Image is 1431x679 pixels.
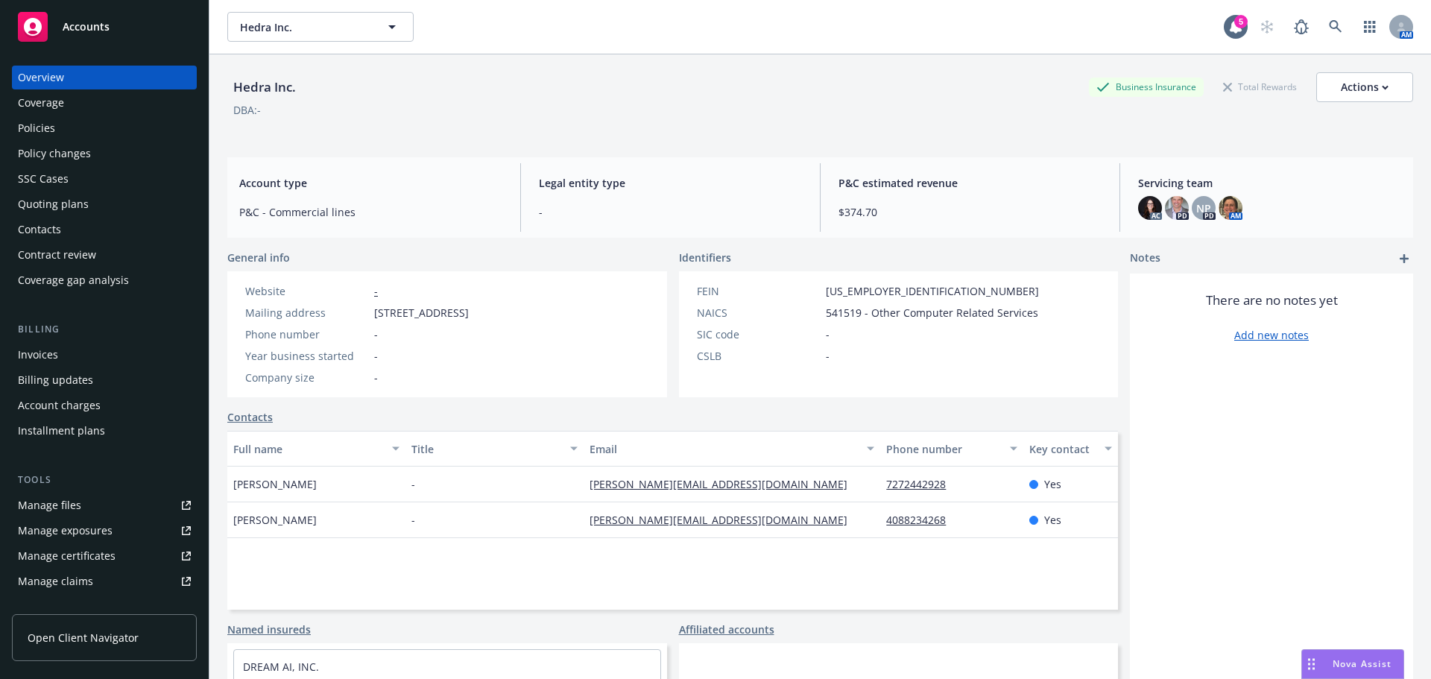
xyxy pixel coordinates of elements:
[12,116,197,140] a: Policies
[243,660,319,674] a: DREAM AI, INC.
[18,142,91,165] div: Policy changes
[880,431,1023,467] button: Phone number
[12,394,197,417] a: Account charges
[18,268,129,292] div: Coverage gap analysis
[18,116,55,140] div: Policies
[584,431,880,467] button: Email
[679,622,774,637] a: Affiliated accounts
[1138,175,1401,191] span: Servicing team
[12,142,197,165] a: Policy changes
[18,368,93,392] div: Billing updates
[1395,250,1413,268] a: add
[590,513,859,527] a: [PERSON_NAME][EMAIL_ADDRESS][DOMAIN_NAME]
[12,595,197,619] a: Manage BORs
[18,493,81,517] div: Manage files
[18,192,89,216] div: Quoting plans
[227,250,290,265] span: General info
[1302,650,1321,678] div: Drag to move
[886,477,958,491] a: 7272442928
[18,66,64,89] div: Overview
[1355,12,1385,42] a: Switch app
[239,204,502,220] span: P&C - Commercial lines
[18,167,69,191] div: SSC Cases
[374,348,378,364] span: -
[12,66,197,89] a: Overview
[1234,15,1248,28] div: 5
[405,431,584,467] button: Title
[18,394,101,417] div: Account charges
[18,343,58,367] div: Invoices
[12,569,197,593] a: Manage claims
[12,6,197,48] a: Accounts
[374,284,378,298] a: -
[1321,12,1351,42] a: Search
[411,476,415,492] span: -
[1138,196,1162,220] img: photo
[1196,200,1211,216] span: NP
[697,305,820,320] div: NAICS
[18,595,88,619] div: Manage BORs
[18,519,113,543] div: Manage exposures
[233,102,261,118] div: DBA: -
[1341,73,1389,101] div: Actions
[233,441,383,457] div: Full name
[12,218,197,241] a: Contacts
[12,167,197,191] a: SSC Cases
[245,326,368,342] div: Phone number
[539,175,802,191] span: Legal entity type
[826,283,1039,299] span: [US_EMPLOYER_IDENTIFICATION_NUMBER]
[239,175,502,191] span: Account type
[12,493,197,517] a: Manage files
[227,431,405,467] button: Full name
[411,512,415,528] span: -
[1089,78,1204,96] div: Business Insurance
[1029,441,1096,457] div: Key contact
[886,441,1000,457] div: Phone number
[12,243,197,267] a: Contract review
[233,512,317,528] span: [PERSON_NAME]
[1234,327,1309,343] a: Add new notes
[1044,476,1061,492] span: Yes
[1044,512,1061,528] span: Yes
[12,91,197,115] a: Coverage
[826,305,1038,320] span: 541519 - Other Computer Related Services
[245,348,368,364] div: Year business started
[12,519,197,543] a: Manage exposures
[240,19,369,35] span: Hedra Inc.
[245,305,368,320] div: Mailing address
[12,322,197,337] div: Billing
[374,305,469,320] span: [STREET_ADDRESS]
[1333,657,1391,670] span: Nova Assist
[697,348,820,364] div: CSLB
[227,78,302,97] div: Hedra Inc.
[697,283,820,299] div: FEIN
[374,326,378,342] span: -
[18,569,93,593] div: Manage claims
[1286,12,1316,42] a: Report a Bug
[18,91,64,115] div: Coverage
[12,544,197,568] a: Manage certificates
[12,268,197,292] a: Coverage gap analysis
[590,477,859,491] a: [PERSON_NAME][EMAIL_ADDRESS][DOMAIN_NAME]
[28,630,139,645] span: Open Client Navigator
[1301,649,1404,679] button: Nova Assist
[1130,250,1160,268] span: Notes
[245,370,368,385] div: Company size
[245,283,368,299] div: Website
[1316,72,1413,102] button: Actions
[1219,196,1242,220] img: photo
[18,544,116,568] div: Manage certificates
[886,513,958,527] a: 4088234268
[1216,78,1304,96] div: Total Rewards
[63,21,110,33] span: Accounts
[697,326,820,342] div: SIC code
[12,368,197,392] a: Billing updates
[374,370,378,385] span: -
[12,343,197,367] a: Invoices
[1165,196,1189,220] img: photo
[12,192,197,216] a: Quoting plans
[227,409,273,425] a: Contacts
[12,419,197,443] a: Installment plans
[1252,12,1282,42] a: Start snowing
